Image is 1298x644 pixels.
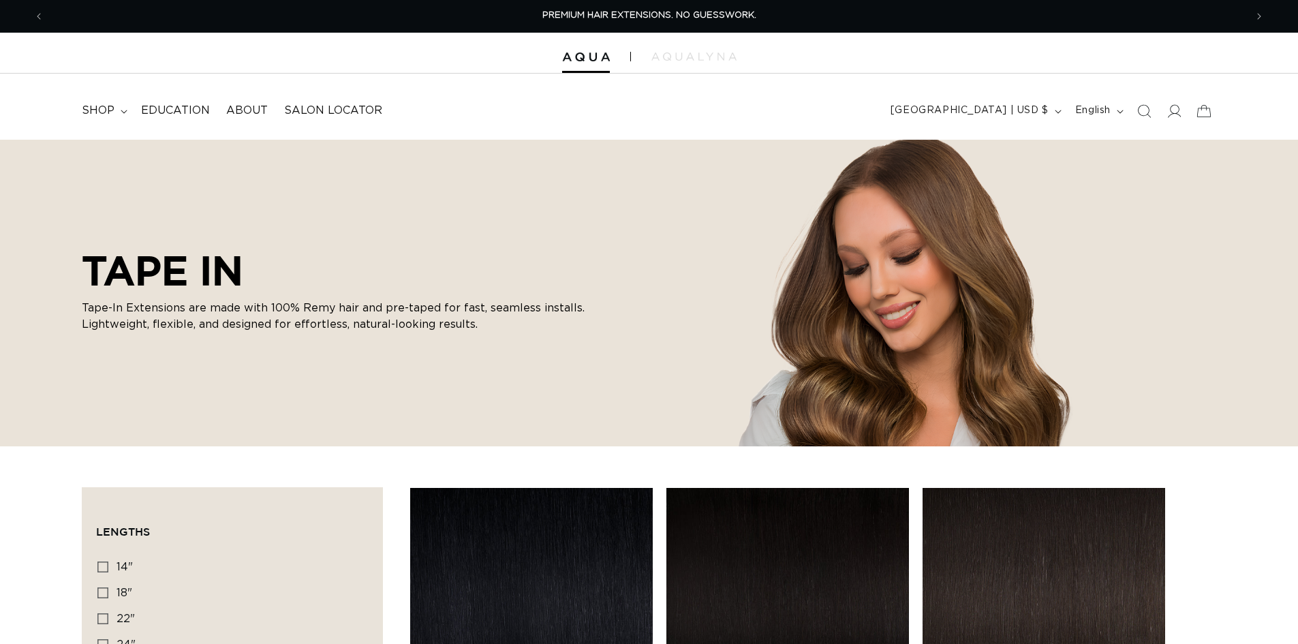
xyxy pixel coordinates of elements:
a: Education [133,95,218,126]
span: 18" [117,587,132,598]
span: Lengths [96,525,150,538]
span: 22" [117,613,135,624]
img: aqualyna.com [651,52,737,61]
button: Previous announcement [24,3,54,29]
span: 14" [117,562,133,572]
img: Aqua Hair Extensions [562,52,610,62]
button: English [1067,98,1129,124]
span: PREMIUM HAIR EXTENSIONS. NO GUESSWORK. [542,11,756,20]
summary: Lengths (0 selected) [96,502,369,551]
span: Education [141,104,210,118]
a: About [218,95,276,126]
p: Tape-In Extensions are made with 100% Remy hair and pre-taped for fast, seamless installs. Lightw... [82,300,600,333]
button: Next announcement [1244,3,1274,29]
span: Salon Locator [284,104,382,118]
span: About [226,104,268,118]
span: English [1075,104,1111,118]
summary: shop [74,95,133,126]
summary: Search [1129,96,1159,126]
a: Salon Locator [276,95,390,126]
span: shop [82,104,114,118]
h2: TAPE IN [82,247,600,294]
button: [GEOGRAPHIC_DATA] | USD $ [882,98,1067,124]
span: [GEOGRAPHIC_DATA] | USD $ [891,104,1049,118]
